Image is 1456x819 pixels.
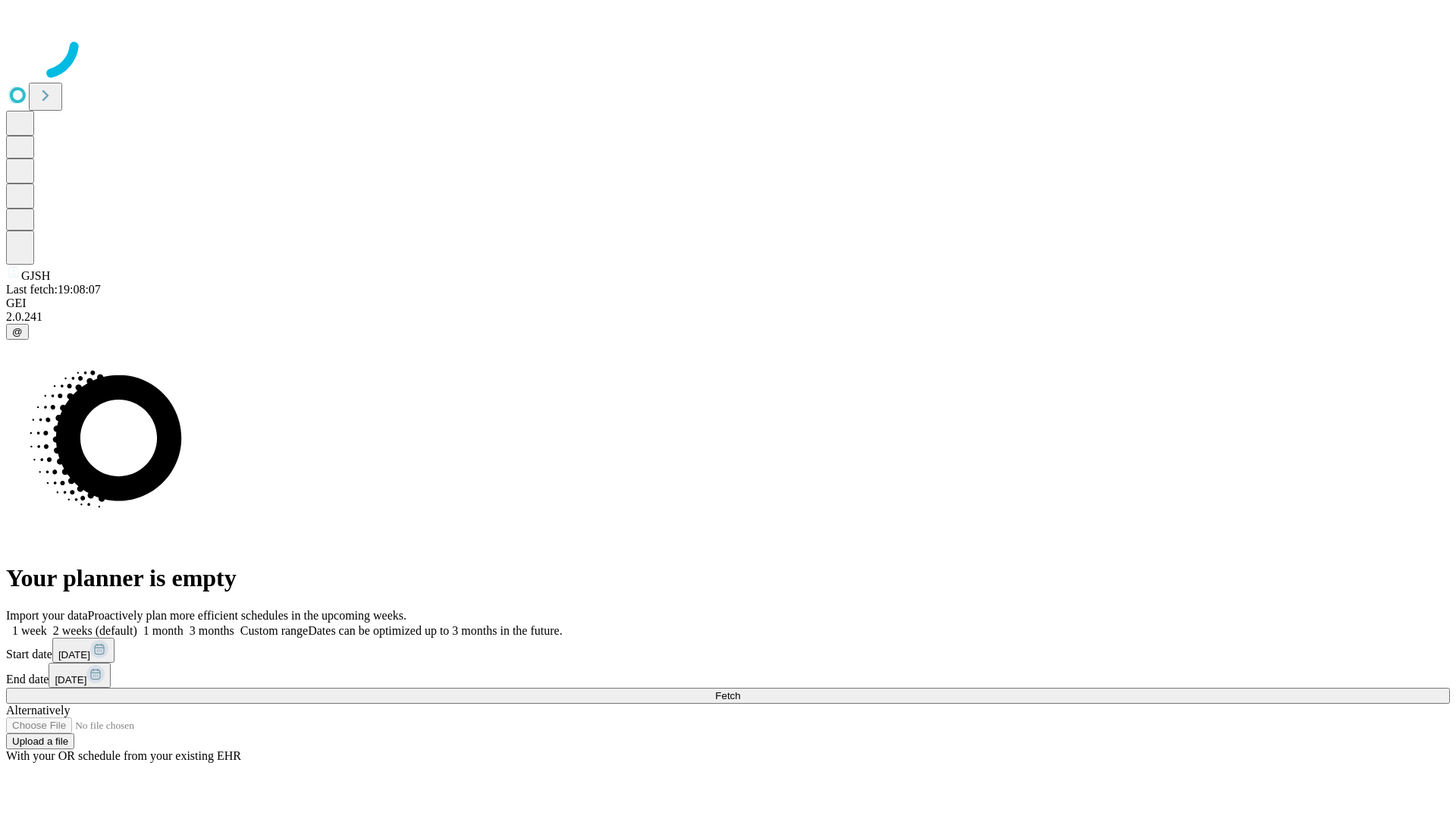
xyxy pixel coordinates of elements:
[240,624,308,637] span: Custom range
[6,688,1450,704] button: Fetch
[6,663,1450,688] div: End date
[6,733,74,749] button: Upload a file
[52,638,115,663] button: [DATE]
[21,269,50,282] span: GJSH
[6,310,1450,324] div: 2.0.241
[6,297,1450,310] div: GEI
[715,690,740,701] span: Fetch
[308,624,562,637] span: Dates can be optimized up to 3 months in the future.
[6,749,241,762] span: With your OR schedule from your existing EHR
[12,326,23,337] span: @
[6,564,1450,592] h1: Your planner is empty
[12,624,47,637] span: 1 week
[6,638,1450,663] div: Start date
[143,624,184,637] span: 1 month
[6,324,29,340] button: @
[6,283,101,296] span: Last fetch: 19:08:07
[6,704,70,717] span: Alternatively
[55,674,86,686] span: [DATE]
[88,609,406,622] span: Proactively plan more efficient schedules in the upcoming weeks.
[49,663,111,688] button: [DATE]
[190,624,234,637] span: 3 months
[53,624,137,637] span: 2 weeks (default)
[58,649,90,661] span: [DATE]
[6,609,88,622] span: Import your data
